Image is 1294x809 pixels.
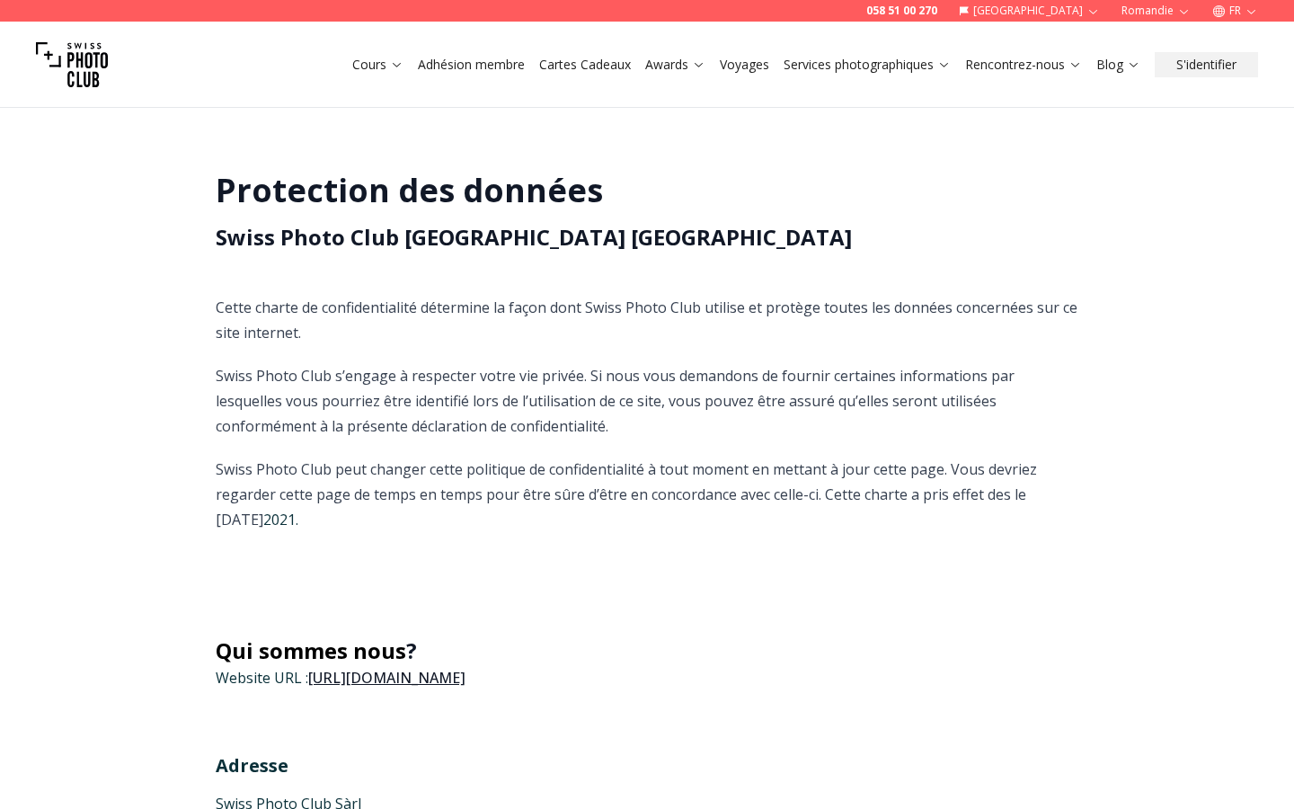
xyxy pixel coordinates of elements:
a: Adhésion membre [418,56,525,74]
a: Rencontrez-nous [965,56,1082,74]
h2: ? [216,636,1078,665]
h2: Swiss Photo Club [GEOGRAPHIC_DATA] [GEOGRAPHIC_DATA] [216,223,1078,252]
button: Blog [1089,52,1148,77]
img: Swiss photo club [36,29,108,101]
button: S'identifier [1155,52,1258,77]
button: Services photographiques [776,52,958,77]
span: 2021. [263,510,298,529]
p: Swiss Photo Club peut changer cette politique de confidentialité à tout moment en mettant à jour ... [216,457,1078,532]
span: Adresse [216,753,288,778]
a: Cartes Cadeaux [539,56,631,74]
button: Adhésion membre [411,52,532,77]
button: Voyages [713,52,776,77]
p: Cette charte de confidentialité détermine la façon dont Swiss Photo Club utilise et protège toute... [216,295,1078,345]
button: Cartes Cadeaux [532,52,638,77]
h1: Protection des données [216,173,1078,209]
a: Voyages [720,56,769,74]
button: Rencontrez-nous [958,52,1089,77]
span: Website URL : [216,668,465,688]
a: Blog [1096,56,1140,74]
p: Swiss Photo Club s’engage à respecter votre vie privée. Si nous vous demandons de fournir certain... [216,363,1078,439]
span: Qui sommes nous [216,636,406,665]
a: Services photographiques [784,56,951,74]
a: Cours [352,56,403,74]
a: Awards [645,56,705,74]
button: Cours [345,52,411,77]
button: Awards [638,52,713,77]
a: 058 51 00 270 [866,4,937,18]
a: [URL][DOMAIN_NAME] [308,668,465,688]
